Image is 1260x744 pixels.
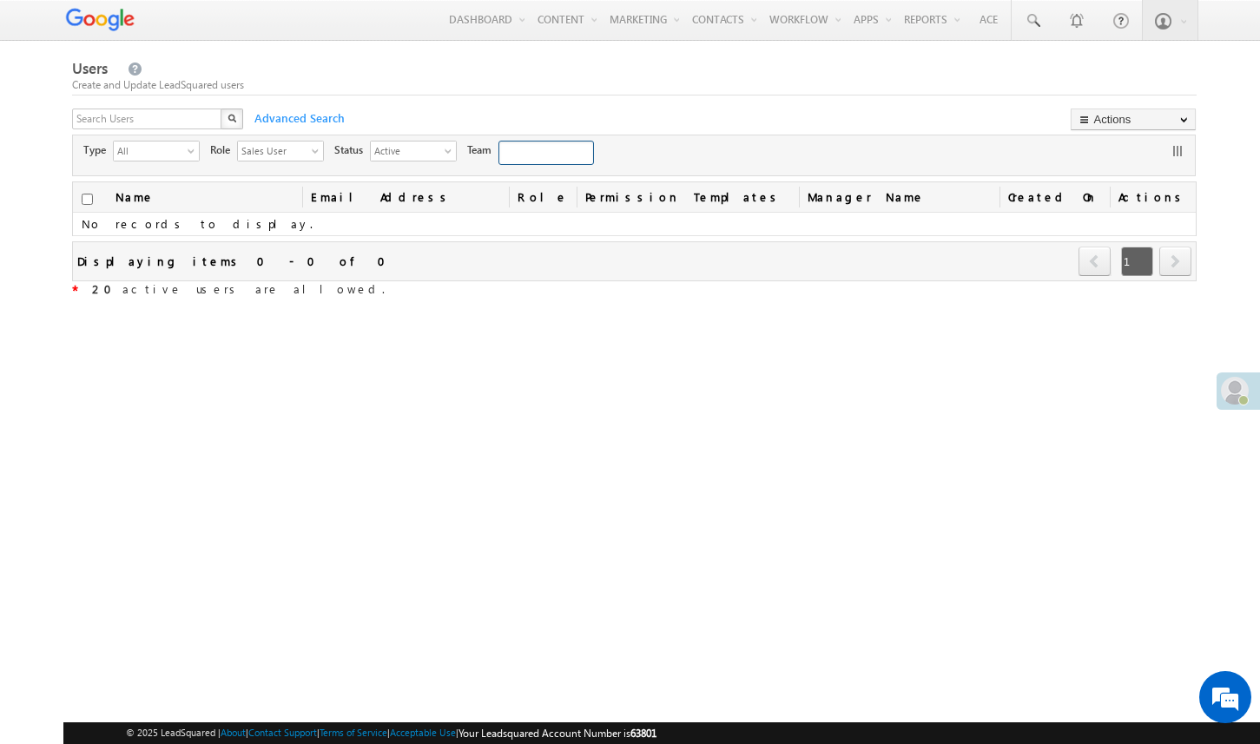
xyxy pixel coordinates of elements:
a: Role [509,182,577,212]
span: All [114,142,185,159]
span: select [312,146,326,155]
span: select [188,146,201,155]
a: Acceptable Use [390,727,456,738]
td: No records to display. [73,213,1197,236]
span: Active [371,142,442,159]
img: Search [228,114,236,122]
button: Actions [1071,109,1196,130]
span: © 2025 LeadSquared | | | | | [126,725,656,741]
a: Created On [999,182,1111,212]
span: Manager Name [799,182,999,212]
img: Custom Logo [63,4,136,35]
span: active users are allowed. [78,281,385,296]
span: prev [1079,247,1111,276]
span: Sales User [238,142,309,159]
span: Permission Templates [577,182,799,212]
span: 1 [1121,247,1153,276]
span: next [1159,247,1191,276]
input: Search Users [72,109,223,129]
span: Status [334,142,370,158]
span: Role [210,142,237,158]
span: Actions [1110,182,1196,212]
a: Terms of Service [320,727,387,738]
span: Users [72,58,108,78]
span: Type [83,142,113,158]
a: prev [1079,248,1112,276]
span: Team [467,142,498,158]
a: About [221,727,246,738]
a: Contact Support [248,727,317,738]
a: Email Address [302,182,509,212]
span: Your Leadsquared Account Number is [458,727,656,740]
div: Create and Update LeadSquared users [72,77,1197,93]
div: Displaying items 0 - 0 of 0 [77,251,396,271]
span: Advanced Search [246,110,350,126]
span: select [445,146,458,155]
a: Name [107,182,163,212]
a: next [1159,248,1191,276]
strong: 20 [92,281,122,296]
span: 63801 [630,727,656,740]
